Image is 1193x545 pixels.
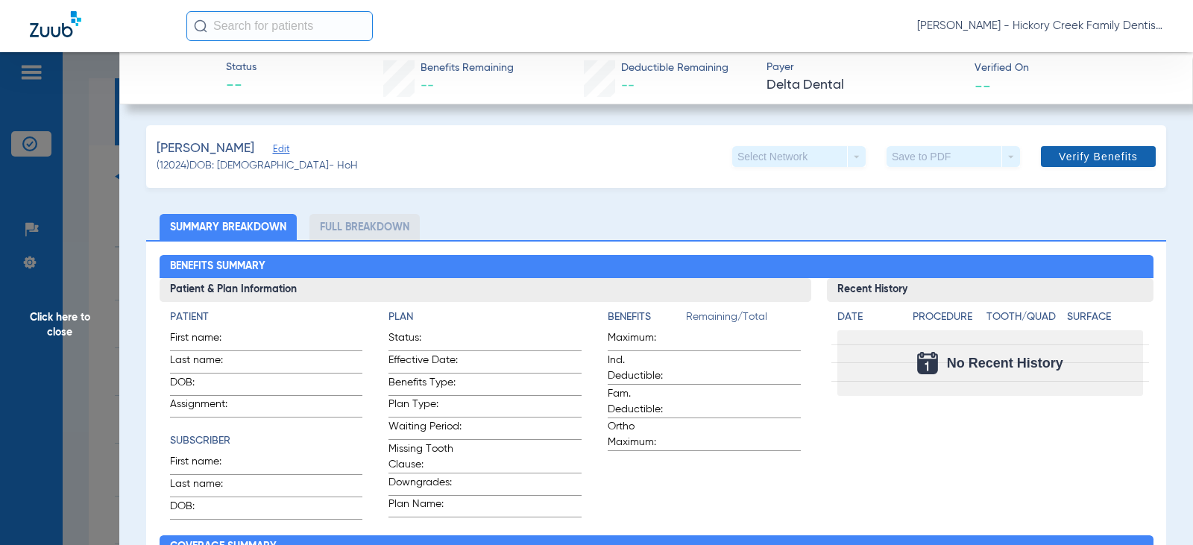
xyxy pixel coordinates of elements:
[388,309,582,325] h4: Plan
[170,433,363,449] h4: Subscriber
[913,309,980,330] app-breakdown-title: Procedure
[194,19,207,33] img: Search Icon
[986,309,1062,330] app-breakdown-title: Tooth/Quad
[837,309,900,330] app-breakdown-title: Date
[226,60,256,75] span: Status
[388,497,462,517] span: Plan Name:
[975,60,1169,76] span: Verified On
[170,499,243,519] span: DOB:
[917,352,938,374] img: Calendar
[421,60,514,76] span: Benefits Remaining
[621,60,728,76] span: Deductible Remaining
[608,419,681,450] span: Ortho Maximum:
[421,79,434,92] span: --
[767,60,961,75] span: Payer
[1059,151,1138,163] span: Verify Benefits
[621,79,635,92] span: --
[157,139,254,158] span: [PERSON_NAME]
[608,309,686,325] h4: Benefits
[686,309,801,330] span: Remaining/Total
[170,397,243,417] span: Assignment:
[160,255,1153,279] h2: Benefits Summary
[273,144,286,158] span: Edit
[170,476,243,497] span: Last name:
[917,19,1163,34] span: [PERSON_NAME] - Hickory Creek Family Dentistry
[1041,146,1156,167] button: Verify Benefits
[160,214,297,240] li: Summary Breakdown
[157,158,358,174] span: (12024) DOB: [DEMOGRAPHIC_DATA] - HoH
[388,375,462,395] span: Benefits Type:
[608,386,681,418] span: Fam. Deductible:
[767,76,961,95] span: Delta Dental
[388,330,462,350] span: Status:
[170,454,243,474] span: First name:
[1067,309,1142,330] app-breakdown-title: Surface
[388,475,462,495] span: Downgrades:
[608,309,686,330] app-breakdown-title: Benefits
[1067,309,1142,325] h4: Surface
[827,278,1153,302] h3: Recent History
[608,353,681,384] span: Ind. Deductible:
[226,76,256,97] span: --
[608,330,681,350] span: Maximum:
[388,397,462,417] span: Plan Type:
[170,309,363,325] h4: Patient
[986,309,1062,325] h4: Tooth/Quad
[947,356,1063,371] span: No Recent History
[170,353,243,373] span: Last name:
[170,330,243,350] span: First name:
[975,78,991,93] span: --
[388,419,462,439] span: Waiting Period:
[309,214,420,240] li: Full Breakdown
[30,11,81,37] img: Zuub Logo
[160,278,812,302] h3: Patient & Plan Information
[170,375,243,395] span: DOB:
[388,441,462,473] span: Missing Tooth Clause:
[388,353,462,373] span: Effective Date:
[913,309,980,325] h4: Procedure
[186,11,373,41] input: Search for patients
[837,309,900,325] h4: Date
